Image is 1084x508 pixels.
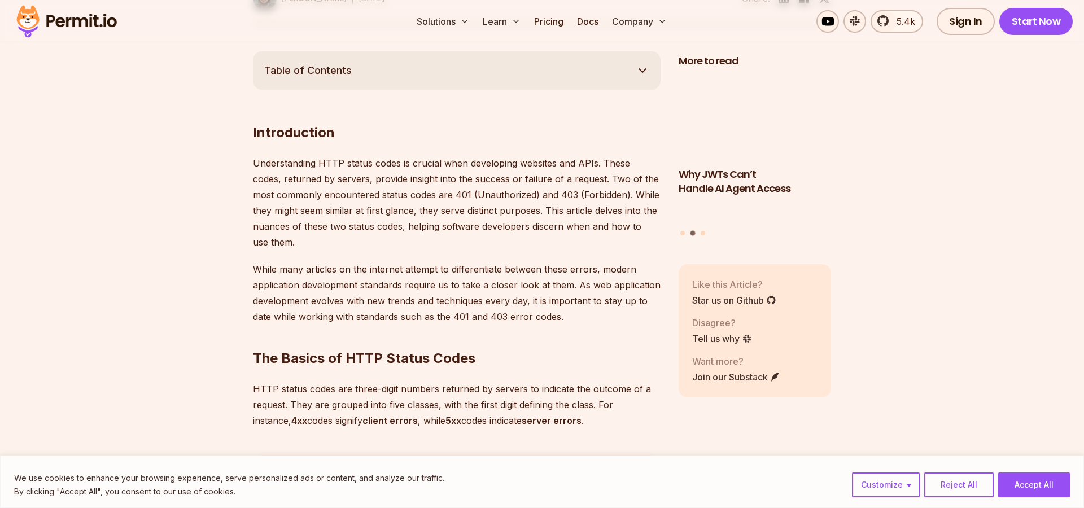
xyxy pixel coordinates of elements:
[478,10,525,33] button: Learn
[253,381,661,428] p: HTTP status codes are three-digit numbers returned by servers to indicate the outcome of a reques...
[679,75,831,224] li: 2 of 3
[871,10,923,33] a: 5.4k
[530,10,568,33] a: Pricing
[690,230,696,235] button: Go to slide 2
[680,230,685,235] button: Go to slide 1
[924,472,994,497] button: Reject All
[572,10,603,33] a: Docs
[11,2,122,41] img: Permit logo
[679,75,831,237] div: Posts
[522,415,582,426] strong: server errors
[253,78,661,142] h2: Introduction
[890,15,915,28] span: 5.4k
[412,10,474,33] button: Solutions
[692,293,776,306] a: Star us on Github
[701,230,705,235] button: Go to slide 3
[692,316,752,329] p: Disagree?
[362,415,418,426] strong: client errors
[253,261,661,325] p: While many articles on the internet attempt to differentiate between these errors, modern applica...
[264,63,352,78] span: Table of Contents
[253,51,661,90] button: Table of Contents
[679,75,831,161] img: Why JWTs Can’t Handle AI Agent Access
[937,8,995,35] a: Sign In
[679,54,831,68] h2: More to read
[607,10,671,33] button: Company
[679,167,831,195] h3: Why JWTs Can’t Handle AI Agent Access
[445,415,461,426] strong: 5xx
[692,370,780,383] a: Join our Substack
[692,277,776,291] p: Like this Article?
[253,304,661,367] h2: The Basics of HTTP Status Codes
[253,155,661,250] p: Understanding HTTP status codes is crucial when developing websites and APIs. These codes, return...
[692,354,780,367] p: Want more?
[692,331,752,345] a: Tell us why
[998,472,1070,497] button: Accept All
[14,485,444,498] p: By clicking "Accept All", you consent to our use of cookies.
[14,471,444,485] p: We use cookies to enhance your browsing experience, serve personalized ads or content, and analyz...
[999,8,1073,35] a: Start Now
[291,415,307,426] strong: 4xx
[852,472,920,497] button: Customize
